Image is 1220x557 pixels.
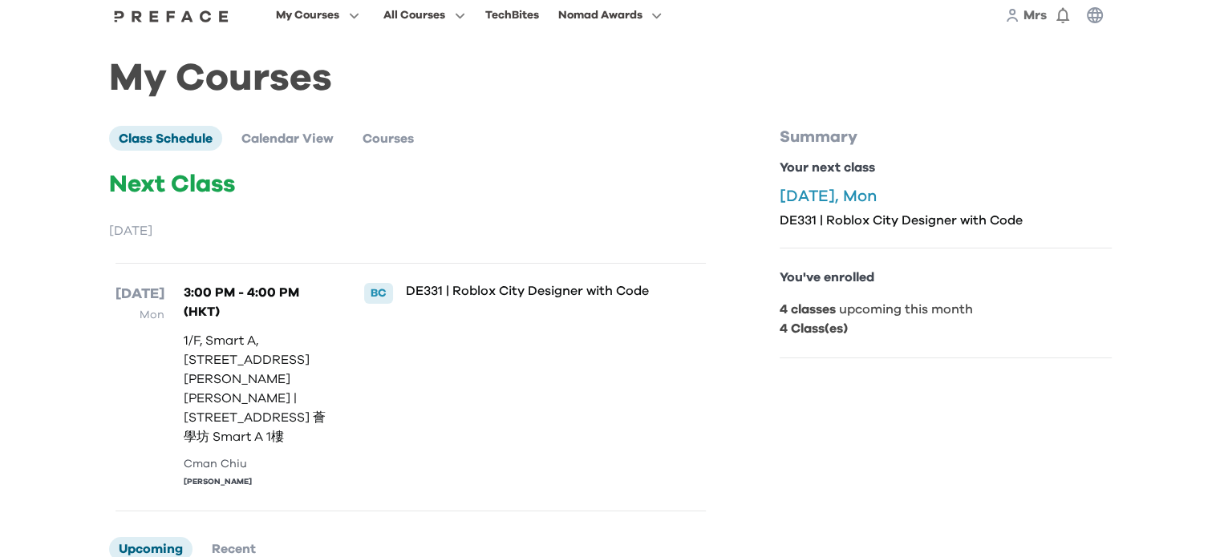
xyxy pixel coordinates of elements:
span: All Courses [383,6,445,25]
span: Class Schedule [119,132,213,145]
b: 4 classes [780,303,836,316]
p: upcoming this month [780,300,1112,319]
a: Mrs [1023,6,1047,25]
span: Nomad Awards [557,6,642,25]
p: 3:00 PM - 4:00 PM (HKT) [184,283,331,321]
b: 4 Class(es) [780,322,848,335]
p: Next Class [109,170,712,199]
p: [DATE] [109,221,712,240]
span: Courses [363,132,414,145]
a: Preface Logo [110,9,233,22]
p: 1/F, Smart A, [STREET_ADDRESS][PERSON_NAME][PERSON_NAME] | [STREET_ADDRESS] 薈學坊 Smart A 1樓 [184,331,331,446]
button: All Courses [379,5,470,26]
span: My Courses [276,6,339,25]
button: My Courses [271,5,364,26]
p: DE331 | Roblox City Designer with Code [780,212,1112,228]
span: Calendar View [241,132,334,145]
p: Mon [116,305,164,325]
div: TechBites [484,6,538,25]
p: [DATE] [116,283,164,305]
p: Summary [780,126,1112,148]
div: BC [364,283,393,304]
p: Your next class [780,158,1112,177]
div: [PERSON_NAME] [184,476,331,488]
span: Upcoming [119,543,183,555]
span: Recent [212,543,256,555]
p: DE331 | Roblox City Designer with Code [406,283,652,299]
span: Mrs [1023,9,1047,22]
div: Cman Chiu [184,456,331,473]
img: Preface Logo [110,10,233,22]
p: [DATE], Mon [780,187,1112,206]
p: You've enrolled [780,268,1112,287]
button: Nomad Awards [553,5,667,26]
h1: My Courses [109,70,1112,87]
